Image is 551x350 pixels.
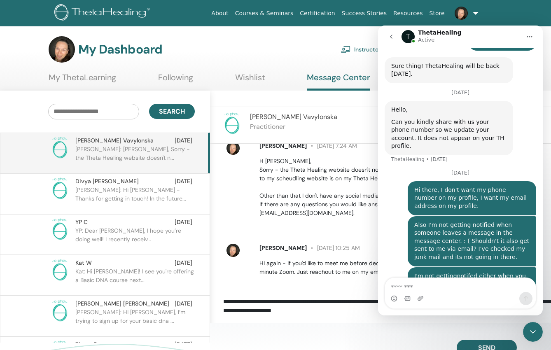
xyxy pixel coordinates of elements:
[175,259,192,267] span: [DATE]
[220,112,243,135] img: no-photo.png
[175,136,192,145] span: [DATE]
[208,6,231,21] a: About
[75,308,195,333] p: [PERSON_NAME]: Hi [PERSON_NAME], I’m trying to sign up for your basic dna ...
[49,36,75,63] img: default.jpg
[48,136,71,159] img: no-photo.png
[307,72,370,91] a: Message Center
[159,107,185,116] span: Search
[48,218,71,241] img: no-photo.png
[175,340,192,349] span: [DATE]
[259,244,307,252] span: [PERSON_NAME]
[232,6,297,21] a: Courses & Seminars
[455,7,468,20] img: default.jpg
[75,145,195,170] p: [PERSON_NAME]: [PERSON_NAME], Sorry - the Theta Healing website doesn't n...
[226,244,240,257] img: default.jpg
[48,259,71,282] img: no-photo.png
[48,177,71,200] img: no-photo.png
[235,72,265,89] a: Wishlist
[75,226,195,251] p: YP: Dear [PERSON_NAME], I hope you’re doing well! I recently receiv...
[175,299,192,308] span: [DATE]
[226,142,240,155] img: default.jpg
[75,218,88,226] span: YP C
[48,299,71,322] img: no-photo.png
[339,6,390,21] a: Success Stories
[378,26,543,315] iframe: Intercom live chat
[259,157,542,217] p: H [PERSON_NAME], Sorry - the Theta Healing website doesn't notify me when someone leaves a messag...
[75,340,116,349] span: Zhouo Fangaox
[49,72,116,89] a: My ThetaLearning
[259,142,307,149] span: [PERSON_NAME]
[54,4,153,23] img: logo.png
[390,6,426,21] a: Resources
[175,218,192,226] span: [DATE]
[75,186,195,210] p: [PERSON_NAME]: Hi [PERSON_NAME] - Thanks for getting in touch! In the future...
[341,46,351,53] img: chalkboard-teacher.svg
[426,6,448,21] a: Store
[75,259,92,267] span: Kat W
[523,322,543,342] iframe: Intercom live chat
[75,299,169,308] span: [PERSON_NAME] [PERSON_NAME]
[75,267,195,292] p: Kat: Hi [PERSON_NAME]! I see you're offering a Basic DNA course next...
[75,177,139,186] span: Divya [PERSON_NAME]
[78,42,162,57] h3: My Dashboard
[175,177,192,186] span: [DATE]
[307,142,357,149] span: [DATE] 7:24 AM
[297,6,338,21] a: Certification
[341,40,412,58] a: Instructor Dashboard
[149,104,195,119] button: Search
[250,112,337,121] span: [PERSON_NAME] Vavylonska
[259,259,542,276] p: Hi again - if you'd like to meet me before deciding on taking the course with me I'm happy to do ...
[158,72,193,89] a: Following
[75,136,154,145] span: [PERSON_NAME] Vavylonska
[307,244,360,252] span: [DATE] 10:25 AM
[250,122,337,132] p: Practitioner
